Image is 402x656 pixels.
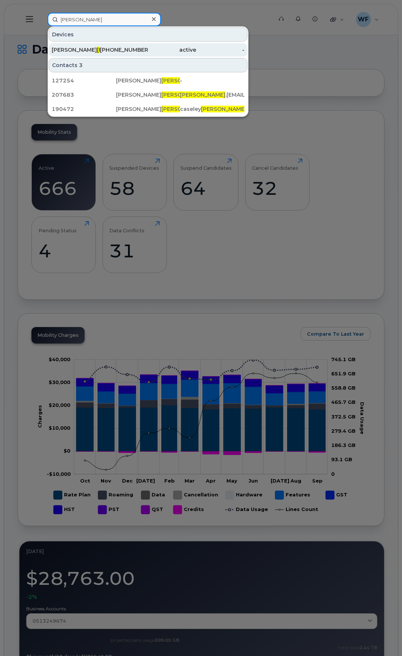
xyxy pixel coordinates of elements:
[180,105,244,113] div: caseley .[PERSON_NAME][EMAIL_ADDRESS][DOMAIN_NAME]
[161,106,207,112] span: [PERSON_NAME]
[161,77,207,84] span: [PERSON_NAME]
[201,106,246,112] span: [PERSON_NAME]
[116,91,180,99] div: [PERSON_NAME]
[148,46,197,54] div: active
[52,77,116,84] div: 127254
[180,91,225,98] span: [PERSON_NAME]
[49,43,247,57] a: [PERSON_NAME][PERSON_NAME][PHONE_NUMBER]active-
[97,46,142,53] span: [PERSON_NAME]
[52,46,100,54] div: [PERSON_NAME]
[180,91,244,99] div: .[EMAIL_ADDRESS][DOMAIN_NAME]
[196,46,244,54] div: -
[116,77,180,84] div: [PERSON_NAME]
[49,74,247,87] a: 127254[PERSON_NAME][PERSON_NAME]-
[116,105,180,113] div: [PERSON_NAME]
[49,102,247,116] a: 190472[PERSON_NAME][PERSON_NAME]caseley[PERSON_NAME].[PERSON_NAME][EMAIL_ADDRESS][DOMAIN_NAME]
[161,91,207,98] span: [PERSON_NAME]
[49,58,247,72] div: Contacts
[180,77,244,84] div: -
[52,91,116,99] div: 207683
[49,27,247,42] div: Devices
[79,61,83,69] span: 3
[49,88,247,102] a: 207683[PERSON_NAME][PERSON_NAME][PERSON_NAME].[EMAIL_ADDRESS][DOMAIN_NAME]
[52,105,116,113] div: 190472
[100,46,148,54] div: [PHONE_NUMBER]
